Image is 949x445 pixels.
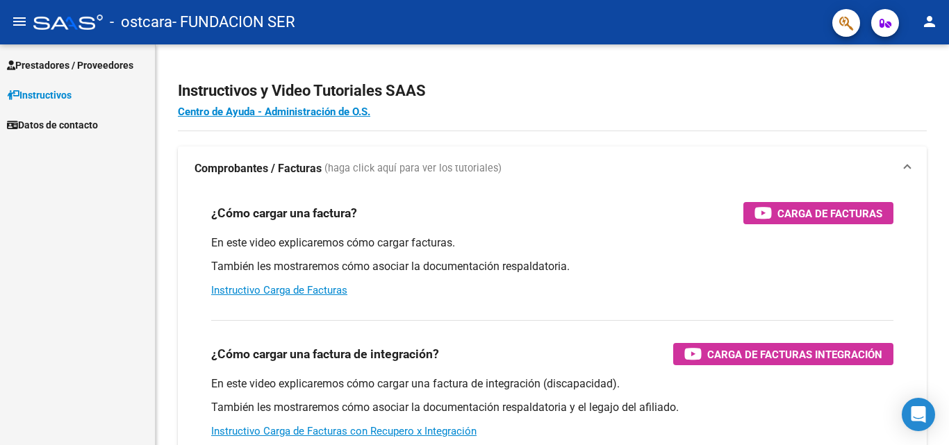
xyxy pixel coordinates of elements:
h3: ¿Cómo cargar una factura de integración? [211,344,439,364]
p: En este video explicaremos cómo cargar una factura de integración (discapacidad). [211,376,893,392]
h2: Instructivos y Video Tutoriales SAAS [178,78,927,104]
span: Carga de Facturas Integración [707,346,882,363]
mat-icon: person [921,13,938,30]
div: Open Intercom Messenger [902,398,935,431]
h3: ¿Cómo cargar una factura? [211,203,357,223]
mat-icon: menu [11,13,28,30]
a: Instructivo Carga de Facturas [211,284,347,296]
span: (haga click aquí para ver los tutoriales) [324,161,502,176]
span: Prestadores / Proveedores [7,58,133,73]
a: Centro de Ayuda - Administración de O.S. [178,106,370,118]
p: En este video explicaremos cómo cargar facturas. [211,235,893,251]
strong: Comprobantes / Facturas [195,161,322,176]
span: Datos de contacto [7,117,98,133]
span: Instructivos [7,87,72,103]
a: Instructivo Carga de Facturas con Recupero x Integración [211,425,477,437]
span: Carga de Facturas [777,205,882,222]
button: Carga de Facturas Integración [673,343,893,365]
mat-expansion-panel-header: Comprobantes / Facturas (haga click aquí para ver los tutoriales) [178,146,927,191]
span: - FUNDACION SER [172,7,295,37]
button: Carga de Facturas [743,202,893,224]
p: También les mostraremos cómo asociar la documentación respaldatoria. [211,259,893,274]
p: También les mostraremos cómo asociar la documentación respaldatoria y el legajo del afiliado. [211,400,893,415]
span: - ostcara [110,7,172,37]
